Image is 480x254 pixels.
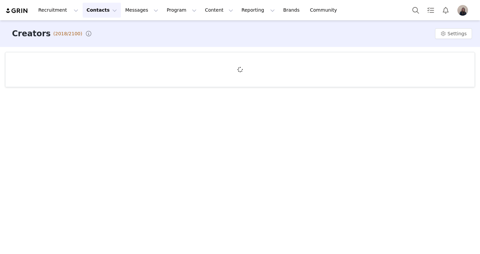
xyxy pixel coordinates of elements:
a: Tasks [423,3,438,18]
button: Content [201,3,237,18]
h3: Creators [12,28,51,40]
button: Settings [435,28,472,39]
button: Profile [453,5,475,16]
img: 1cdbb7aa-9e77-4d87-9340-39fe3d42aad1.jpg [457,5,468,16]
button: Messages [121,3,162,18]
a: Community [306,3,344,18]
span: (2018/2100) [53,30,82,37]
img: grin logo [5,8,29,14]
button: Program [163,3,201,18]
button: Reporting [238,3,279,18]
button: Contacts [83,3,121,18]
button: Search [408,3,423,18]
a: Brands [279,3,305,18]
button: Recruitment [34,3,82,18]
button: Notifications [438,3,453,18]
